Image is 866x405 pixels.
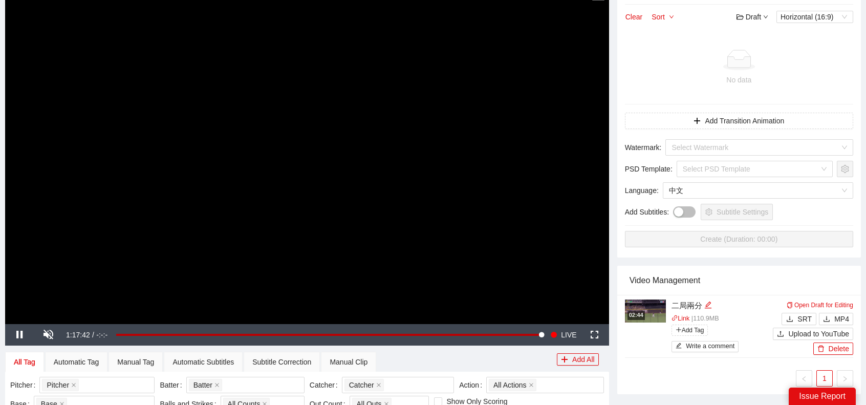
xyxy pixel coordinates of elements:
[625,231,853,247] button: Create (Duration: 00:00)
[819,313,853,325] button: downloadMP4
[676,343,682,350] span: edit
[701,204,773,220] button: settingSubtitle Settings
[92,331,94,339] span: /
[96,331,107,339] span: -:-:-
[172,356,234,368] div: Automatic Subtitles
[557,353,599,366] button: plusAdd All
[459,377,486,393] label: Action
[813,343,853,355] button: deleteDelete
[5,324,34,346] button: Pause
[789,388,856,405] div: Issue Report
[817,345,825,353] span: delete
[773,328,853,340] button: uploadUpload to YouTube
[704,301,712,309] span: edit
[676,327,682,333] span: plus
[625,113,853,129] button: plusAdd Transition Animation
[529,382,534,388] span: close
[193,379,212,391] span: Batter
[625,142,662,153] span: Watermark :
[66,331,90,339] span: 1:17:42
[737,11,768,23] div: Draft
[672,315,678,322] span: link
[160,377,186,393] label: Batter
[777,330,784,338] span: upload
[837,161,853,177] button: setting
[786,315,793,324] span: download
[561,324,576,346] span: LIVE
[704,300,712,312] div: Edit
[763,14,768,19] span: down
[651,11,675,23] button: Sortdown
[816,370,833,387] li: 1
[580,324,609,346] button: Fullscreen
[214,382,220,388] span: close
[787,302,793,308] span: copy
[669,183,847,198] span: 中文
[625,163,673,175] span: PSD Template :
[252,356,311,368] div: Subtitle Correction
[116,334,542,336] div: Progress Bar
[71,382,76,388] span: close
[330,356,367,368] div: Manual Clip
[627,311,645,319] div: 02:44
[672,300,773,312] div: 二局兩分
[47,379,69,391] span: Pitcher
[672,314,773,324] p: | 110.9 MB
[14,356,35,368] div: All Tag
[625,300,666,323] img: c2c334f7-dbd4-4f83-abb2-abf6b5487038.jpg
[493,379,527,391] span: All Actions
[837,370,853,387] li: Next Page
[781,11,849,23] span: Horizontal (16:9)
[788,328,849,339] span: Upload to YouTube
[782,313,816,325] button: downloadSRT
[796,370,812,387] li: Previous Page
[787,302,853,309] a: Open Draft for Editing
[672,325,708,336] span: Add Tag
[694,117,701,125] span: plus
[376,382,381,388] span: close
[672,341,739,352] button: editWrite a comment
[117,356,154,368] div: Manual Tag
[630,266,849,295] div: Video Management
[817,371,832,386] a: 1
[561,356,568,364] span: plus
[10,377,39,393] label: Pitcher
[54,356,99,368] div: Automatic Tag
[625,185,659,196] span: Language :
[797,313,812,325] span: SRT
[672,315,690,322] a: linkLink
[489,379,536,391] span: All Actions
[349,379,374,391] span: Catcher
[737,13,744,20] span: folder-open
[796,370,812,387] button: left
[801,376,807,382] span: left
[669,14,674,20] span: down
[629,74,849,86] div: No data
[34,324,62,346] button: Unmute
[823,315,830,324] span: download
[837,370,853,387] button: right
[310,377,342,393] label: Catcher
[547,324,580,346] button: Seek to live, currently playing live
[842,376,848,382] span: right
[625,206,669,218] span: Add Subtitles :
[625,11,643,23] button: Clear
[834,313,849,325] span: MP4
